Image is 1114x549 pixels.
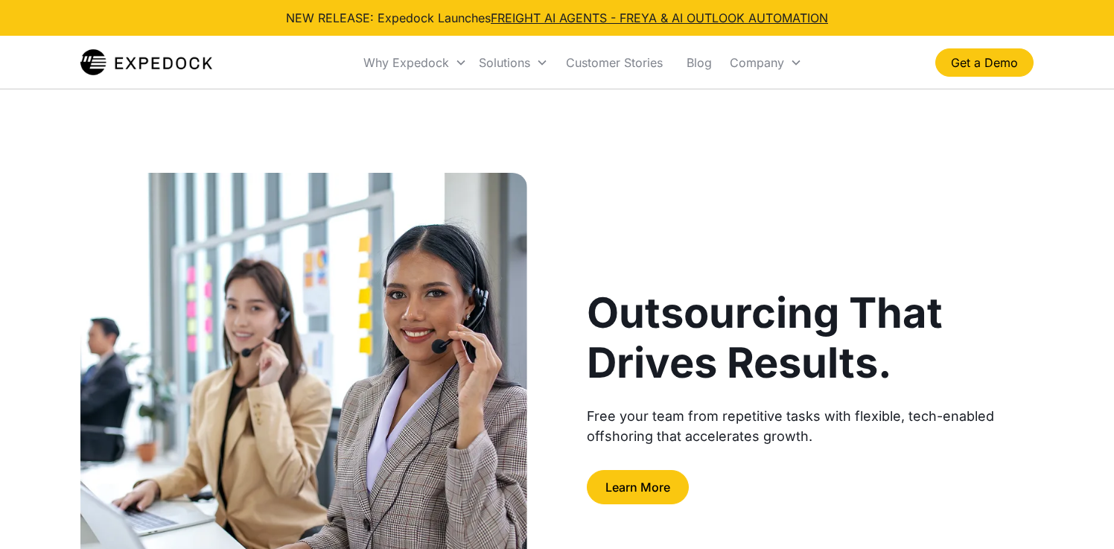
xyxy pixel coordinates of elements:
a: home [80,48,212,77]
a: Blog [675,37,724,88]
img: Expedock Logo [80,48,212,77]
h1: Outsourcing That Drives Results. [587,288,1034,388]
div: Why Expedock [357,37,473,88]
a: Customer Stories [554,37,675,88]
div: Solutions [473,37,554,88]
div: Why Expedock [363,55,449,70]
div: Company [724,37,808,88]
div: Solutions [479,55,530,70]
a: Get a Demo [935,48,1034,77]
div: NEW RELEASE: Expedock Launches [286,9,828,27]
div: Company [730,55,784,70]
a: Learn More [587,470,689,504]
div: Free your team from repetitive tasks with flexible, tech-enabled offshoring that accelerates growth. [587,406,1034,446]
a: FREIGHT AI AGENTS - FREYA & AI OUTLOOK AUTOMATION [491,10,828,25]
